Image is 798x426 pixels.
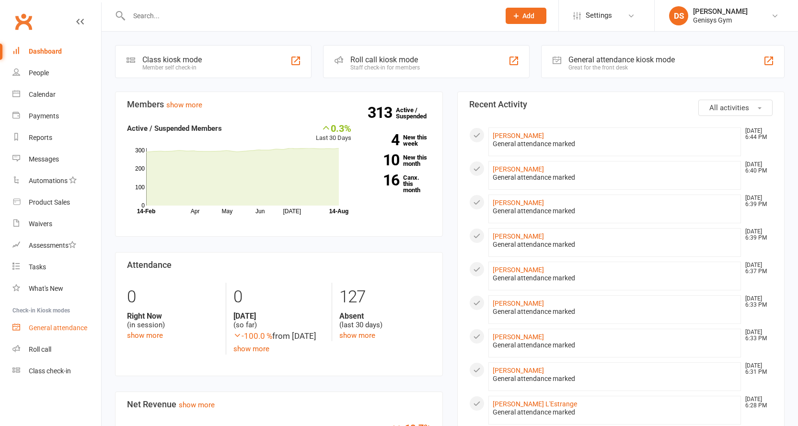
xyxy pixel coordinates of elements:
[568,55,675,64] div: General attendance kiosk mode
[366,174,431,193] a: 16Canx. this month
[350,64,420,71] div: Staff check-in for members
[522,12,534,20] span: Add
[586,5,612,26] span: Settings
[366,154,431,167] a: 10New this month
[339,311,430,330] div: (last 30 days)
[350,55,420,64] div: Roll call kiosk mode
[493,173,737,182] div: General attendance marked
[233,311,324,330] div: (so far)
[740,396,772,409] time: [DATE] 6:28 PM
[29,263,46,271] div: Tasks
[493,207,737,215] div: General attendance marked
[29,345,51,353] div: Roll call
[29,47,62,55] div: Dashboard
[233,345,269,353] a: show more
[12,317,101,339] a: General attendance kiosk mode
[12,105,101,127] a: Payments
[29,91,56,98] div: Calendar
[29,220,52,228] div: Waivers
[12,360,101,382] a: Class kiosk mode
[29,69,49,77] div: People
[12,84,101,105] a: Calendar
[493,241,737,249] div: General attendance marked
[127,311,219,321] strong: Right Now
[368,105,396,120] strong: 313
[142,55,202,64] div: Class kiosk mode
[339,331,375,340] a: show more
[693,16,748,24] div: Genisys Gym
[316,123,351,143] div: Last 30 Days
[366,173,399,187] strong: 16
[493,132,544,139] a: [PERSON_NAME]
[366,133,399,147] strong: 4
[127,283,219,311] div: 0
[740,229,772,241] time: [DATE] 6:39 PM
[493,367,544,374] a: [PERSON_NAME]
[740,262,772,275] time: [DATE] 6:37 PM
[12,41,101,62] a: Dashboard
[693,7,748,16] div: [PERSON_NAME]
[127,331,163,340] a: show more
[709,104,749,112] span: All activities
[740,296,772,308] time: [DATE] 6:33 PM
[493,266,544,274] a: [PERSON_NAME]
[493,375,737,383] div: General attendance marked
[493,408,737,416] div: General attendance marked
[506,8,546,24] button: Add
[12,339,101,360] a: Roll call
[698,100,773,116] button: All activities
[233,283,324,311] div: 0
[669,6,688,25] div: DS
[29,324,87,332] div: General attendance
[493,274,737,282] div: General attendance marked
[127,100,431,109] h3: Members
[493,140,737,148] div: General attendance marked
[493,299,544,307] a: [PERSON_NAME]
[316,123,351,133] div: 0.3%
[29,285,63,292] div: What's New
[142,64,202,71] div: Member self check-in
[12,235,101,256] a: Assessments
[740,363,772,375] time: [DATE] 6:31 PM
[179,401,215,409] a: show more
[12,127,101,149] a: Reports
[166,101,202,109] a: show more
[29,367,71,375] div: Class check-in
[366,153,399,167] strong: 10
[493,232,544,240] a: [PERSON_NAME]
[29,155,59,163] div: Messages
[233,311,324,321] strong: [DATE]
[127,400,431,409] h3: Net Revenue
[12,149,101,170] a: Messages
[740,161,772,174] time: [DATE] 6:40 PM
[29,177,68,184] div: Automations
[568,64,675,71] div: Great for the front desk
[12,10,35,34] a: Clubworx
[126,9,493,23] input: Search...
[493,341,737,349] div: General attendance marked
[29,242,76,249] div: Assessments
[29,198,70,206] div: Product Sales
[366,134,431,147] a: 4New this week
[29,112,59,120] div: Payments
[396,100,438,127] a: 313Active / Suspended
[493,333,544,341] a: [PERSON_NAME]
[339,283,430,311] div: 127
[493,165,544,173] a: [PERSON_NAME]
[740,195,772,207] time: [DATE] 6:39 PM
[12,256,101,278] a: Tasks
[29,134,52,141] div: Reports
[12,170,101,192] a: Automations
[12,62,101,84] a: People
[127,124,222,133] strong: Active / Suspended Members
[127,260,431,270] h3: Attendance
[493,199,544,207] a: [PERSON_NAME]
[740,128,772,140] time: [DATE] 6:44 PM
[12,278,101,299] a: What's New
[740,329,772,342] time: [DATE] 6:33 PM
[493,308,737,316] div: General attendance marked
[127,311,219,330] div: (in session)
[233,330,324,343] div: from [DATE]
[12,192,101,213] a: Product Sales
[469,100,773,109] h3: Recent Activity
